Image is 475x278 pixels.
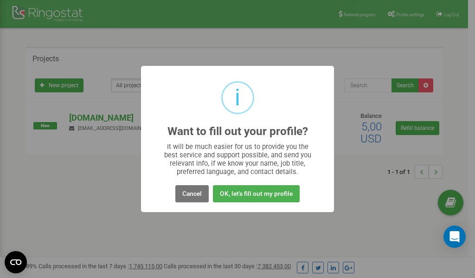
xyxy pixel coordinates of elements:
div: Open Intercom Messenger [443,226,466,248]
div: i [235,83,240,113]
h2: Want to fill out your profile? [167,125,308,138]
button: Open CMP widget [5,251,27,273]
button: Cancel [175,185,209,202]
button: OK, let's fill out my profile [213,185,300,202]
div: It will be much easier for us to provide you the best service and support possible, and send you ... [160,142,316,176]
